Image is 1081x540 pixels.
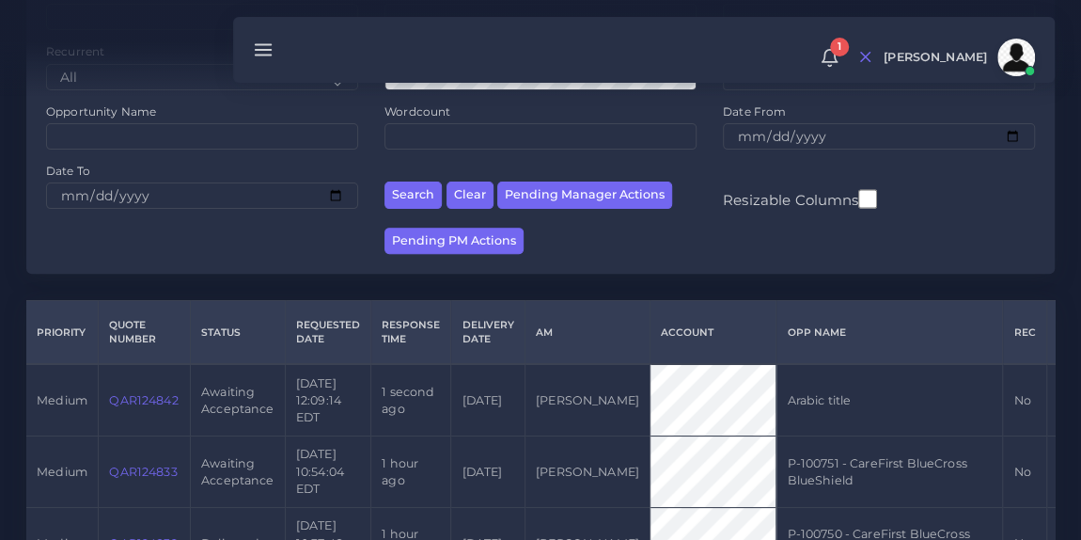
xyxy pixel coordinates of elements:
button: Pending PM Actions [384,228,524,255]
th: Requested Date [285,301,370,365]
th: Opp Name [776,301,1003,365]
td: [DATE] 10:54:04 EDT [285,437,370,508]
a: QAR124842 [109,393,178,407]
label: Opportunity Name [46,103,156,119]
td: 1 second ago [371,364,451,436]
td: [DATE] [451,437,525,508]
a: [PERSON_NAME]avatar [874,39,1042,76]
th: Quote Number [99,301,191,365]
label: Date From [723,103,786,119]
td: Arabic title [776,364,1003,436]
label: Resizable Columns [723,187,877,211]
td: No [1003,364,1046,436]
td: [PERSON_NAME] [525,364,650,436]
th: Delivery Date [451,301,525,365]
th: Account [650,301,775,365]
button: Clear [446,182,493,209]
input: Resizable Columns [858,187,877,211]
th: REC [1003,301,1046,365]
button: Search [384,182,442,209]
th: Status [190,301,285,365]
th: Response Time [371,301,451,365]
td: No [1003,437,1046,508]
img: avatar [997,39,1035,76]
td: 1 hour ago [371,437,451,508]
td: [DATE] 12:09:14 EDT [285,364,370,436]
td: [DATE] [451,364,525,436]
span: medium [37,393,87,407]
a: QAR124833 [109,465,177,479]
span: [PERSON_NAME] [884,52,987,64]
td: Awaiting Acceptance [190,437,285,508]
span: 1 [830,38,849,56]
label: Wordcount [384,103,450,119]
label: Date To [46,163,90,179]
span: medium [37,465,87,479]
button: Pending Manager Actions [497,182,672,209]
td: [PERSON_NAME] [525,437,650,508]
th: Priority [26,301,99,365]
a: 1 [813,48,846,68]
td: Awaiting Acceptance [190,364,285,436]
th: AM [525,301,650,365]
td: P-100751 - CareFirst BlueCross BlueShield [776,437,1003,508]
